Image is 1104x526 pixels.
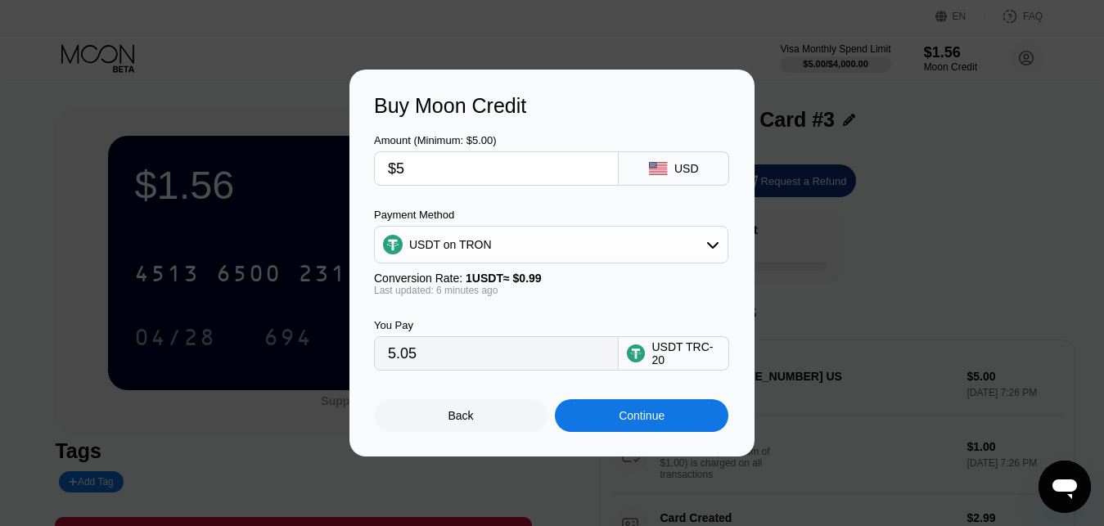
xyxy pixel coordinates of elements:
div: Continue [555,399,728,432]
div: Amount (Minimum: $5.00) [374,134,619,146]
div: USDT on TRON [409,238,492,251]
div: Continue [619,409,665,422]
div: Payment Method [374,209,728,221]
span: 1 USDT ≈ $0.99 [466,272,542,285]
div: USD [674,162,699,175]
div: USDT on TRON [375,228,728,261]
div: Buy Moon Credit [374,94,730,118]
iframe: 启动消息传送窗口的按钮 [1039,461,1091,513]
div: Back [374,399,547,432]
div: USDT TRC-20 [651,340,720,366]
input: $0.00 [388,152,605,185]
div: You Pay [374,319,619,331]
div: Last updated: 6 minutes ago [374,285,728,296]
div: Conversion Rate: [374,272,728,285]
div: Back [448,409,474,422]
